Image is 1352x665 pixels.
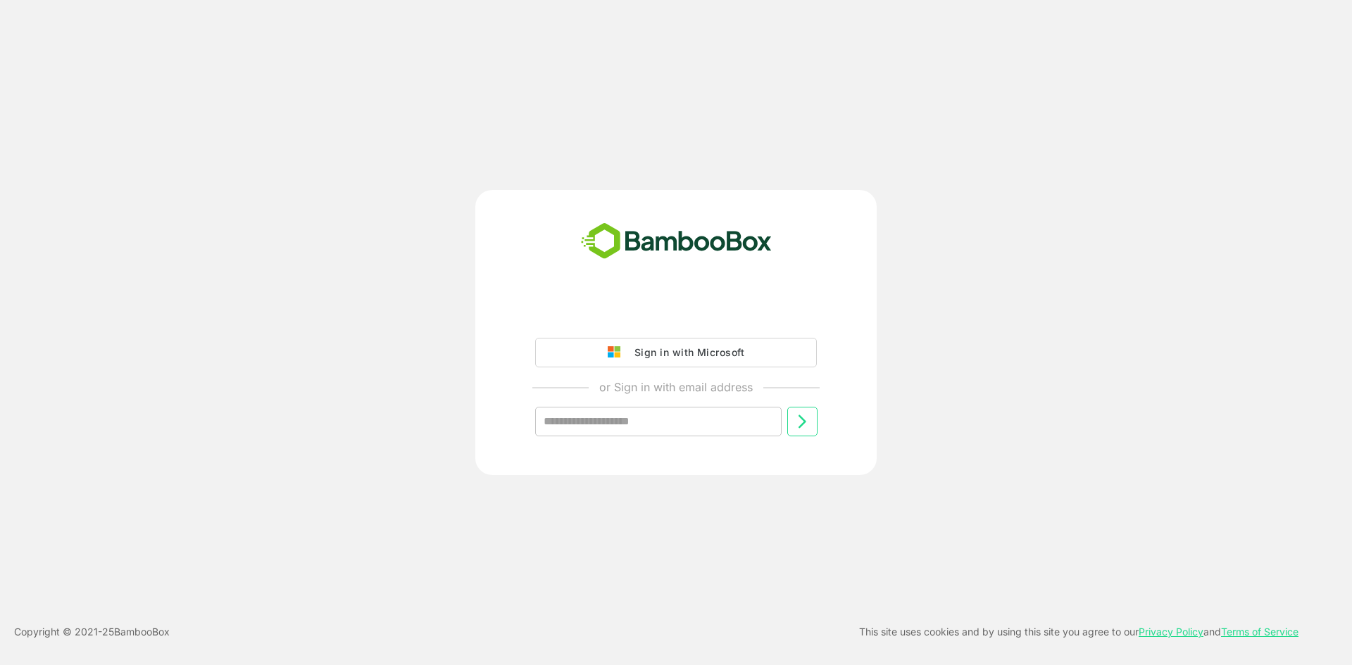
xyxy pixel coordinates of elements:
[627,343,744,362] div: Sign in with Microsoft
[535,338,817,367] button: Sign in with Microsoft
[573,218,780,265] img: bamboobox
[1139,626,1203,638] a: Privacy Policy
[859,623,1298,640] p: This site uses cookies and by using this site you agree to our and
[14,623,170,640] p: Copyright © 2021- 25 BambooBox
[599,379,753,395] p: or Sign in with email address
[1221,626,1298,638] a: Terms of Service
[608,346,627,359] img: google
